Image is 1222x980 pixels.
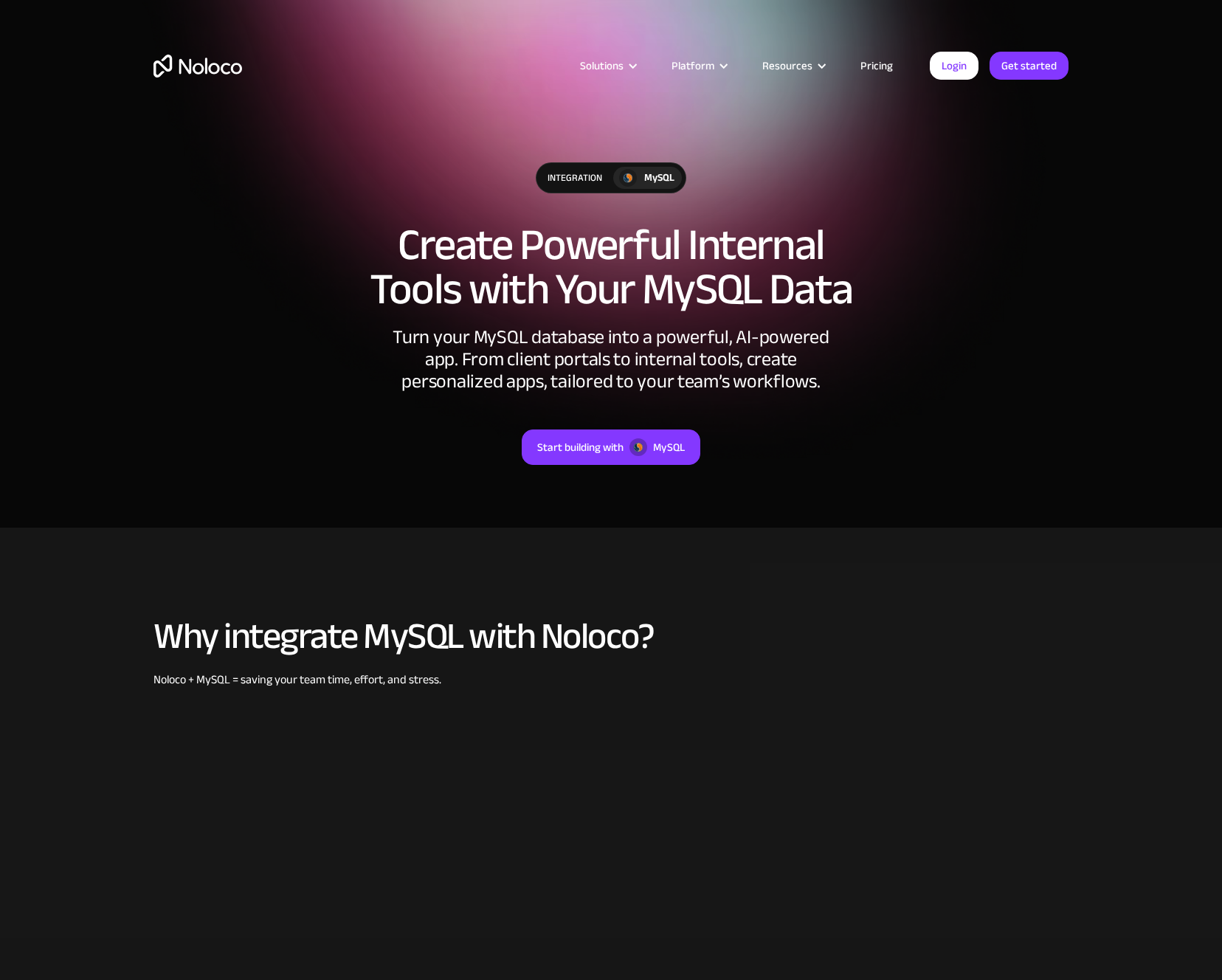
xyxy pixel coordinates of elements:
a: Start building withMySQL [522,429,700,465]
div: Turn your MySQL database into a powerful, AI-powered app. From client portals to internal tools, ... [390,326,832,393]
div: Solutions [580,56,624,75]
div: Resources [744,56,842,75]
div: MySQL [653,438,685,457]
a: Get started [990,52,1069,80]
a: Pricing [842,56,911,75]
div: integration [536,163,613,193]
h1: Create Powerful Internal Tools with Your MySQL Data [153,223,1069,311]
a: Login [930,52,978,80]
div: Start building with [537,438,624,457]
div: Resources [762,56,812,75]
div: MySQL [644,170,674,186]
div: Platform [653,56,744,75]
h2: Why integrate MySQL with Noloco? [153,616,1069,656]
div: Noloco + MySQL = saving your team time, effort, and stress. [153,671,1069,689]
div: Platform [672,56,714,75]
div: Solutions [562,56,653,75]
a: home [153,55,242,77]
